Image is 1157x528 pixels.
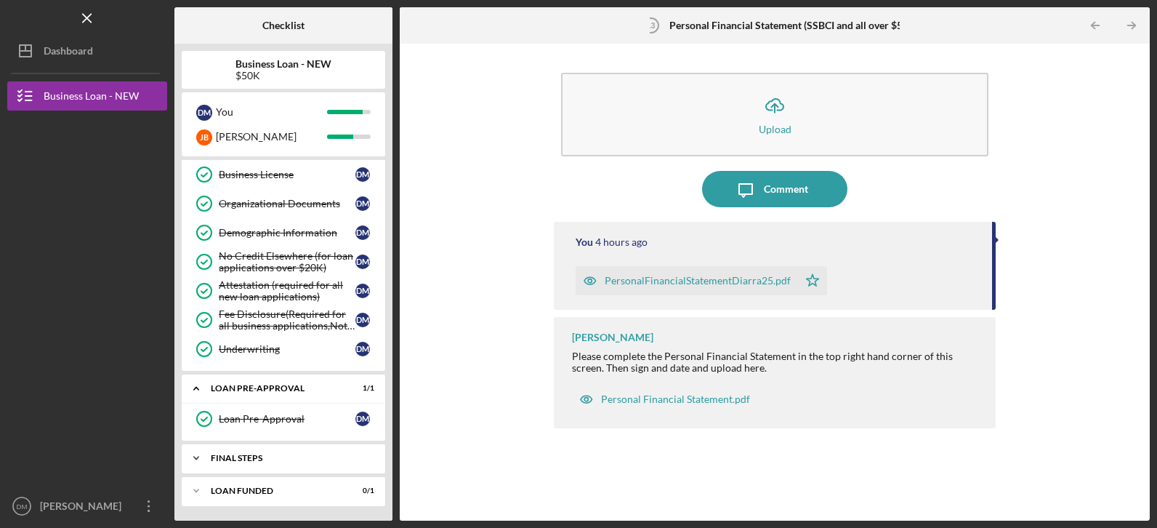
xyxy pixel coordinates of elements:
a: Demographic InformationDM [189,218,378,247]
div: Demographic Information [219,227,355,239]
div: D M [196,105,212,121]
div: Comment [764,171,808,207]
a: No Credit Elsewhere (for loan applications over $20K)DM [189,247,378,276]
a: Attestation (required for all new loan applications)DM [189,276,378,305]
tspan: 13 [646,21,655,30]
a: UnderwritingDM [189,335,378,364]
div: D M [355,412,370,426]
div: 0 / 1 [348,487,374,495]
div: D M [355,255,370,269]
button: Business Loan - NEW [7,81,167,111]
div: You [216,100,327,124]
div: Personal Financial Statement.pdf [601,393,750,405]
div: Organizational Documents [219,198,355,209]
div: Please complete the Personal Financial Statement in the top right hand corner of this screen. The... [572,351,980,374]
div: PersonalFinancialStatementDiarra25.pdf [605,275,791,287]
div: Attestation (required for all new loan applications) [219,279,355,303]
div: Business License [219,169,355,180]
div: J B [196,129,212,145]
a: Business LicenseDM [189,160,378,189]
div: D M [355,313,370,327]
div: D M [355,167,370,182]
div: Upload [759,124,791,135]
div: D M [355,284,370,298]
div: $50K [235,70,331,81]
button: DM[PERSON_NAME] [7,492,167,521]
div: Dashboard [44,36,93,69]
div: Loan Pre-Approval [219,413,355,425]
div: LOAN FUNDED [211,487,338,495]
div: Business Loan - NEW [44,81,139,114]
div: No Credit Elsewhere (for loan applications over $20K) [219,250,355,273]
button: Personal Financial Statement.pdf [572,385,757,414]
button: PersonalFinancialStatementDiarra25.pdf [576,266,827,295]
div: D M [355,196,370,211]
button: Comment [702,171,847,207]
div: [PERSON_NAME] [216,124,327,149]
div: Fee Disclosure(Required for all business applications,Not needed for Contractor loans) [219,308,355,332]
div: LOAN PRE-APPROVAL [211,384,338,393]
div: [PERSON_NAME] [572,332,653,343]
b: Checklist [262,20,305,31]
div: Underwriting [219,343,355,355]
div: [PERSON_NAME] [36,492,131,524]
a: Organizational DocumentsDM [189,189,378,218]
time: 2025-09-10 14:01 [595,236,648,248]
text: DM [17,503,28,511]
div: FINAL STEPS [211,454,367,463]
div: You [576,236,593,248]
button: Dashboard [7,36,167,65]
div: 1 / 1 [348,384,374,393]
b: Business Loan - NEW [235,58,331,70]
a: Loan Pre-ApprovalDM [189,404,378,433]
a: Fee Disclosure(Required for all business applications,Not needed for Contractor loans)DM [189,305,378,335]
div: D M [355,342,370,356]
b: Personal Financial Statement (SSBCI and all over $50k) [669,20,917,31]
button: Upload [561,73,988,156]
div: D M [355,225,370,240]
